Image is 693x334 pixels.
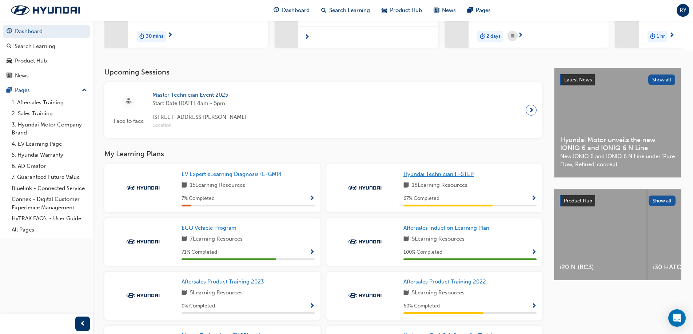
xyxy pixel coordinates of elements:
span: New IONIQ 6 and IONIQ 6 N Line under ‘Pure Flow, Refined’ concept. [560,152,675,169]
span: 15 Learning Resources [190,181,245,190]
a: Product HubShow all [560,195,676,207]
div: News [15,72,29,80]
span: [STREET_ADDRESS][PERSON_NAME] [152,113,247,121]
a: Trak [4,3,87,18]
button: Pages [3,84,90,97]
a: Face to faceMaster Technician Event 2025Start Date:[DATE] 8am - 5pm[STREET_ADDRESS][PERSON_NAME]L... [110,88,537,132]
button: Show all [649,196,676,206]
span: search-icon [321,6,326,15]
img: Trak [123,184,163,192]
a: news-iconNews [428,3,462,18]
a: Dashboard [3,25,90,38]
span: next-icon [529,105,534,115]
span: search-icon [7,43,12,50]
span: EV Expert eLearning Diagnosis (E-GMP) [182,171,282,177]
span: i20 N (BC3) [560,263,641,271]
a: All Pages [9,224,90,236]
div: Pages [15,86,30,94]
span: book-icon [182,289,187,298]
span: book-icon [182,235,187,244]
span: 71 % Completed [182,248,217,257]
span: Aftersales Product Training 2022 [403,278,486,285]
span: pages-icon [7,87,12,94]
h3: Upcoming Sessions [104,68,542,76]
span: 67 % Completed [403,194,439,203]
a: 4. EV Learning Page [9,138,90,150]
span: ECO Vehicle Program [182,225,236,231]
div: Search Learning [15,42,55,51]
span: car-icon [7,58,12,64]
span: car-icon [382,6,387,15]
span: News [442,6,456,15]
button: Show Progress [531,194,537,203]
span: Show Progress [531,196,537,202]
a: EV Expert eLearning Diagnosis (E-GMP) [182,170,284,178]
span: news-icon [7,73,12,79]
span: Start Date: [DATE] 8am - 5pm [152,99,247,108]
span: Search Learning [329,6,370,15]
a: 3. Hyundai Motor Company Brand [9,119,90,138]
a: car-iconProduct Hub [376,3,428,18]
span: Show Progress [531,249,537,256]
span: next-icon [167,32,173,39]
div: Open Intercom Messenger [668,309,686,327]
span: guage-icon [7,28,12,35]
button: Show Progress [309,248,315,257]
span: Show Progress [309,249,315,256]
span: Show Progress [309,196,315,202]
a: Product Hub [3,54,90,68]
button: Show all [648,75,676,85]
span: news-icon [434,6,439,15]
a: Latest NewsShow allHyundai Motor unveils the new IONIQ 6 and IONIQ 6 N LineNew IONIQ 6 and IONIQ ... [554,68,681,178]
span: Hyundai Motor unveils the new IONIQ 6 and IONIQ 6 N Line [560,136,675,152]
span: Face to face [110,117,147,125]
span: 5 Learning Resources [412,289,465,298]
a: Hyundai Technician H-STEP [403,170,477,178]
span: 5 Learning Resources [412,235,465,244]
h3: My Learning Plans [104,150,542,158]
span: next-icon [304,34,310,41]
button: Show Progress [531,248,537,257]
button: Show Progress [309,302,315,311]
span: duration-icon [480,32,485,41]
span: guage-icon [274,6,279,15]
a: Latest NewsShow all [560,74,675,86]
span: book-icon [403,289,409,298]
img: Trak [123,238,163,245]
img: Trak [123,292,163,299]
div: Product Hub [15,57,47,65]
span: duration-icon [139,32,144,41]
button: Show Progress [531,302,537,311]
span: 7 % Completed [182,194,215,203]
button: DashboardSearch LearningProduct HubNews [3,23,90,84]
span: Hyundai Technician H-STEP [403,171,474,177]
span: 0 % Completed [182,302,215,310]
a: Aftersales Product Training 2022 [403,278,489,286]
span: 100 % Completed [403,248,442,257]
a: Aftersales Induction Learning Plan [403,224,492,232]
a: guage-iconDashboard [268,3,315,18]
a: 2. Sales Training [9,108,90,119]
button: Show Progress [309,194,315,203]
span: Aftersales Induction Learning Plan [403,225,489,231]
span: book-icon [403,181,409,190]
span: 60 % Completed [403,302,440,310]
a: ECO Vehicle Program [182,224,239,232]
a: pages-iconPages [462,3,497,18]
a: 5. Hyundai Warranty [9,149,90,161]
span: duration-icon [650,32,655,41]
a: News [3,69,90,83]
span: prev-icon [80,319,85,329]
a: Search Learning [3,40,90,53]
a: search-iconSearch Learning [315,3,376,18]
span: calendar-icon [511,32,514,41]
span: 18 Learning Resources [412,181,467,190]
span: sessionType_FACE_TO_FACE-icon [126,97,131,106]
span: 30 mins [146,32,163,41]
a: HyTRAK FAQ's - User Guide [9,213,90,224]
a: i20 N (BC3) [554,189,647,280]
span: Pages [476,6,491,15]
img: Trak [345,292,385,299]
span: Latest News [564,77,592,83]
